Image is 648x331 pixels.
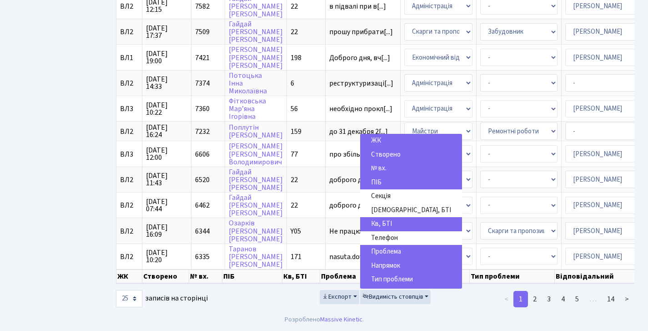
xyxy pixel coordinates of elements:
span: [DATE] 14:33 [146,76,187,90]
span: № вх. [371,163,387,173]
span: [DATE] 11:43 [146,172,187,187]
span: в підвалі при в[...] [329,1,386,11]
th: № вх. [189,270,222,283]
span: ВЛ2 [120,3,138,10]
th: Кв, БТІ [282,270,320,283]
a: ФітковськаМар’янаІгорівна [229,96,266,122]
a: Напрямок [360,259,462,273]
span: 6 [291,78,294,88]
span: ВЛ2 [120,253,138,260]
th: Відповідальний [555,270,640,283]
span: Y05 [291,226,301,236]
span: ВЛ3 [120,151,138,158]
a: [DEMOGRAPHIC_DATA], БТІ [360,204,462,218]
span: реструктуризаці[...] [329,78,393,88]
button: Експорт [320,290,359,304]
a: Створено [360,148,462,162]
span: [DATE] 16:09 [146,224,187,238]
a: [PERSON_NAME][PERSON_NAME]Володимирович [229,142,283,167]
span: 7232 [195,127,210,137]
a: Телефон [360,231,462,245]
a: 4 [556,291,570,307]
span: 159 [291,127,301,137]
a: Проблема [360,245,462,259]
span: [DATE] 10:22 [146,102,187,116]
a: № вх. [360,162,462,176]
a: Гайдай[PERSON_NAME][PERSON_NAME] [229,167,283,193]
span: про збільшення[...] [329,149,390,159]
span: необхідно прокл[...] [329,104,392,114]
a: 2 [527,291,542,307]
span: 6520 [195,175,210,185]
a: Секція [360,189,462,204]
a: Таранов[PERSON_NAME][PERSON_NAME] [229,244,283,270]
span: доброго дня. п[...] [329,200,385,210]
span: [DATE] 19:00 [146,50,187,65]
a: 1 [513,291,528,307]
th: Тип проблеми [470,270,555,283]
span: 6335 [195,252,210,262]
a: Гайдай[PERSON_NAME][PERSON_NAME] [229,193,283,218]
span: Секція [371,191,391,201]
a: ПІБ [360,176,462,190]
span: 7582 [195,1,210,11]
span: 22 [291,200,298,210]
span: [DATE] 07:44 [146,198,187,213]
a: [PERSON_NAME][PERSON_NAME][PERSON_NAME] [229,45,283,71]
span: 6606 [195,149,210,159]
span: ПІБ [371,178,382,187]
select: записів на сторінці [116,290,142,307]
div: Розроблено . [285,315,364,325]
th: Створено [142,270,189,283]
span: 7509 [195,27,210,37]
span: Телефон [371,233,398,243]
button: Видимість стовпців [360,290,431,304]
span: Створено [371,150,401,159]
a: Massive Kinetic [320,315,362,324]
a: 5 [570,291,584,307]
span: Проблема [371,247,401,256]
a: 14 [602,291,620,307]
th: ПІБ [222,270,282,283]
span: 7374 [195,78,210,88]
label: записів на сторінці [116,290,208,307]
span: ВЛ2 [120,28,138,36]
a: ЖК [360,134,462,148]
a: > [619,291,634,307]
span: ВЛ2 [120,176,138,183]
span: [DATE] 16:24 [146,124,187,138]
span: 6462 [195,200,210,210]
span: [DATE] 17:37 [146,25,187,39]
span: Кв, БТІ [371,219,392,229]
span: ВЛ2 [120,228,138,235]
span: Доброго дня, вч[...] [329,53,390,63]
a: Відповідальний [360,287,462,301]
a: Тип проблеми [360,273,462,287]
span: nasuta.dovgodko[...] [329,252,392,262]
span: 6344 [195,226,210,236]
span: Тип проблеми [371,275,413,284]
span: Не працює венти[...] [329,226,395,236]
span: Відповідальний [371,289,418,298]
th: ЖК [116,270,142,283]
span: [DATE] 12:00 [146,147,187,161]
span: 198 [291,53,301,63]
span: ВЛ2 [120,202,138,209]
span: Експорт [322,292,352,301]
span: ВЛ3 [120,105,138,112]
span: ВЛ2 [120,80,138,87]
span: 77 [291,149,298,159]
span: [DEMOGRAPHIC_DATA], БТІ [371,205,451,215]
a: Кв, БТІ [360,217,462,231]
span: 7360 [195,104,210,114]
a: Поплутін[PERSON_NAME] [229,122,283,140]
span: доброго дня, пр[...] [329,175,390,185]
span: Видимість стовпців [362,292,423,301]
span: ВЛ2 [120,128,138,135]
span: 22 [291,27,298,37]
a: Гайдай[PERSON_NAME][PERSON_NAME] [229,19,283,45]
a: ПотоцькаІннаМиколаївна [229,71,267,96]
span: ВЛ1 [120,54,138,61]
span: 22 [291,175,298,185]
span: Напрямок [371,261,400,270]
